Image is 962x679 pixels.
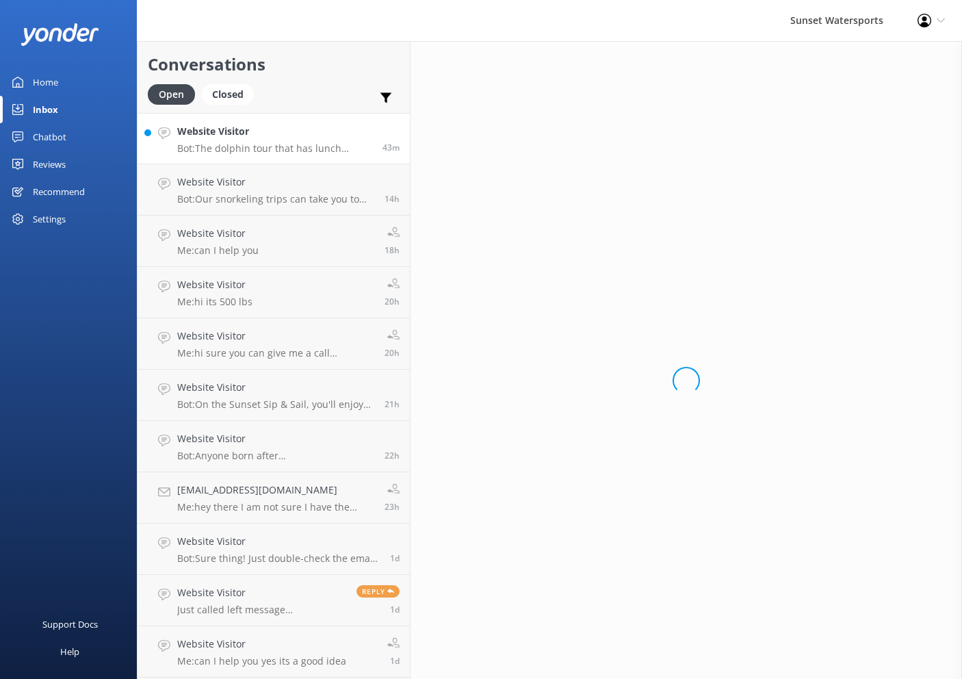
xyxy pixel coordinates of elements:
span: Oct 11 2025 03:08pm (UTC -05:00) America/Cancun [385,347,400,359]
span: Reply [356,585,400,598]
span: Oct 11 2025 12:21pm (UTC -05:00) America/Cancun [385,450,400,461]
div: Closed [202,84,254,105]
h4: Website Visitor [177,124,372,139]
a: Website VisitorMe:can I help you yes its a good idea1d [138,626,410,678]
h4: Website Visitor [177,329,374,344]
a: Website VisitorMe:hi sure you can give me a call [PHONE_NUMBER]20h [138,318,410,370]
h4: Website Visitor [177,226,259,241]
div: Support Docs [42,611,98,638]
a: Website VisitorJust called left message [PHONE_NUMBER]Reply1d [138,575,410,626]
a: Website VisitorBot:Our snorkeling trips can take you to both sides! The Rise & Reef Morning Snork... [138,164,410,216]
h4: Website Visitor [177,277,252,292]
p: Bot: On the Sunset Sip & Sail, you'll enjoy appetizers like jerk chicken sliders, BBQ meatballs, ... [177,398,374,411]
a: Website VisitorBot:The dolphin tour that has lunch provided also swings to a sandbar which is whe... [138,113,410,164]
p: Me: can I help you [177,244,259,257]
span: Oct 11 2025 12:13pm (UTC -05:00) America/Cancun [385,501,400,513]
p: Me: hi sure you can give me a call [PHONE_NUMBER] [177,347,374,359]
span: Oct 11 2025 01:48pm (UTC -05:00) America/Cancun [385,398,400,410]
div: Home [33,68,58,96]
div: Inbox [33,96,58,123]
p: Bot: Anyone born after [DEMOGRAPHIC_DATA], must take the [US_STATE] Boater Safety Test to operate... [177,450,374,462]
div: Open [148,84,195,105]
h4: Website Visitor [177,380,374,395]
h4: Website Visitor [177,175,374,190]
h2: Conversations [148,51,400,77]
div: Recommend [33,178,85,205]
h4: Website Visitor [177,431,374,446]
span: Oct 11 2025 11:07am (UTC -05:00) America/Cancun [390,552,400,564]
p: Bot: Our snorkeling trips can take you to both sides! The Rise & Reef Morning Snorkel, Afternoon ... [177,193,374,205]
h4: Website Visitor [177,534,380,549]
span: Oct 11 2025 04:54pm (UTC -05:00) America/Cancun [385,244,400,256]
span: Oct 11 2025 10:31am (UTC -05:00) America/Cancun [390,604,400,615]
div: Help [60,638,79,665]
h4: Website Visitor [177,637,346,652]
a: Website VisitorBot:Sure thing! Just double-check the email you used for your reservation. If you ... [138,524,410,575]
div: Reviews [33,151,66,178]
span: Oct 11 2025 10:06am (UTC -05:00) America/Cancun [390,655,400,667]
p: Just called left message [PHONE_NUMBER] [177,604,346,616]
div: Chatbot [33,123,66,151]
div: Settings [33,205,66,233]
span: Oct 11 2025 09:18pm (UTC -05:00) America/Cancun [385,193,400,205]
h4: [EMAIL_ADDRESS][DOMAIN_NAME] [177,483,374,498]
p: Bot: Sure thing! Just double-check the email you used for your reservation. If you still can't fi... [177,552,380,565]
a: [EMAIL_ADDRESS][DOMAIN_NAME]Me:hey there I am not sure I have the correct answer but the office w... [138,472,410,524]
a: Website VisitorMe:can I help you18h [138,216,410,267]
a: Website VisitorMe:hi its 500 lbs20h [138,267,410,318]
a: Open [148,86,202,101]
h4: Website Visitor [177,585,346,600]
span: Oct 11 2025 03:08pm (UTC -05:00) America/Cancun [385,296,400,307]
img: yonder-white-logo.png [21,23,99,46]
a: Website VisitorBot:On the Sunset Sip & Sail, you'll enjoy appetizers like jerk chicken sliders, B... [138,370,410,421]
a: Closed [202,86,261,101]
p: Me: hi its 500 lbs [177,296,252,308]
p: Me: can I help you yes its a good idea [177,655,346,667]
p: Bot: The dolphin tour that has lunch provided also swings to a sandbar which is where the lunch i... [177,142,372,155]
span: Oct 12 2025 10:35am (UTC -05:00) America/Cancun [382,142,400,153]
p: Me: hey there I am not sure I have the correct answer but the office will! [PHONE_NUMBER] [177,501,374,513]
a: Website VisitorBot:Anyone born after [DEMOGRAPHIC_DATA], must take the [US_STATE] Boater Safety T... [138,421,410,472]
